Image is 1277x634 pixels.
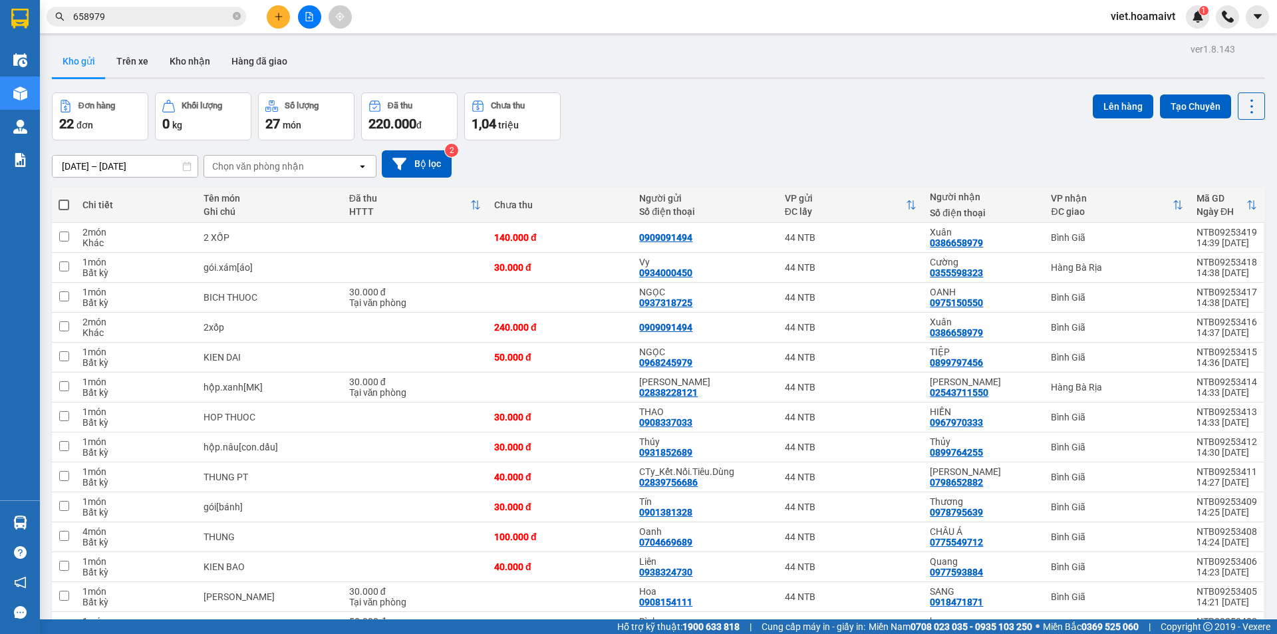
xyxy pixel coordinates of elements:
[155,92,251,140] button: Khối lượng0kg
[14,576,27,589] span: notification
[785,412,917,422] div: 44 NTB
[785,232,917,243] div: 44 NTB
[785,322,917,333] div: 44 NTB
[55,12,65,21] span: search
[82,436,190,447] div: 1 món
[204,206,335,217] div: Ghi chú
[82,406,190,417] div: 1 món
[930,406,1038,417] div: HIỀN
[221,45,298,77] button: Hàng đã giao
[349,377,481,387] div: 30.000 đ
[73,9,230,24] input: Tìm tên, số ĐT hoặc mã đơn
[472,116,496,132] span: 1,04
[785,561,917,572] div: 44 NTB
[639,537,692,548] div: 0704669689
[267,5,290,29] button: plus
[930,537,983,548] div: 0775549712
[204,502,335,512] div: gói[bánh]
[1191,42,1235,57] div: ver 1.8.143
[491,101,525,110] div: Chưa thu
[639,206,772,217] div: Số điện thoại
[1051,591,1183,602] div: Bình Giã
[639,357,692,368] div: 0968245979
[1197,447,1257,458] div: 14:30 [DATE]
[162,116,170,132] span: 0
[785,352,917,363] div: 44 NTB
[785,532,917,542] div: 44 NTB
[494,472,626,482] div: 40.000 đ
[1197,597,1257,607] div: 14:21 [DATE]
[639,387,698,398] div: 02838228121
[59,116,74,132] span: 22
[1036,624,1040,629] span: ⚪️
[930,466,1038,477] div: Linh
[762,619,865,634] span: Cung cấp máy in - giấy in:
[204,193,335,204] div: Tên món
[298,5,321,29] button: file-add
[1197,466,1257,477] div: NTB09253411
[639,347,772,357] div: NGỌC
[930,387,988,398] div: 02543711550
[204,561,335,572] div: KIEN BAO
[930,347,1038,357] div: TIỆP
[494,322,626,333] div: 240.000 đ
[1044,188,1190,223] th: Toggle SortBy
[1197,477,1257,488] div: 14:27 [DATE]
[82,347,190,357] div: 1 món
[785,193,907,204] div: VP gửi
[13,120,27,134] img: warehouse-icon
[182,101,222,110] div: Khối lượng
[682,621,740,632] strong: 1900 633 818
[53,156,198,177] input: Select a date range.
[494,412,626,422] div: 30.000 đ
[1051,561,1183,572] div: Bình Giã
[750,619,752,634] span: |
[349,206,470,217] div: HTTT
[1051,232,1183,243] div: Bình Giã
[639,232,692,243] div: 0909091494
[639,597,692,607] div: 0908154111
[82,417,190,428] div: Bất kỳ
[82,597,190,607] div: Bất kỳ
[494,502,626,512] div: 30.000 đ
[1197,436,1257,447] div: NTB09253412
[930,192,1038,202] div: Người nhận
[494,352,626,363] div: 50.000 đ
[233,11,241,23] span: close-circle
[930,227,1038,238] div: Xuân
[204,292,335,303] div: BICH THUOC
[930,377,1038,387] div: Thanh
[785,382,917,393] div: 44 NTB
[639,417,692,428] div: 0908337033
[930,447,983,458] div: 0899764255
[204,232,335,243] div: 2 XỐP
[1197,267,1257,278] div: 14:38 [DATE]
[1197,327,1257,338] div: 14:37 [DATE]
[14,606,27,619] span: message
[639,526,772,537] div: Oanh
[930,317,1038,327] div: Xuân
[368,116,416,132] span: 220.000
[1197,496,1257,507] div: NTB09253409
[82,200,190,210] div: Chi tiết
[82,567,190,577] div: Bất kỳ
[265,116,280,132] span: 27
[1197,377,1257,387] div: NTB09253414
[382,150,452,178] button: Bộ lọc
[1100,8,1186,25] span: viet.hoamaivt
[82,297,190,308] div: Bất kỳ
[388,101,412,110] div: Đã thu
[361,92,458,140] button: Đã thu220.000đ
[14,546,27,559] span: question-circle
[274,12,283,21] span: plus
[1203,622,1212,631] span: copyright
[1197,287,1257,297] div: NTB09253417
[1051,382,1183,393] div: Hàng Bà Rịa
[930,567,983,577] div: 0977593884
[785,292,917,303] div: 44 NTB
[357,161,368,172] svg: open
[639,507,692,518] div: 0901381328
[1051,352,1183,363] div: Bình Giã
[13,86,27,100] img: warehouse-icon
[930,597,983,607] div: 0918471871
